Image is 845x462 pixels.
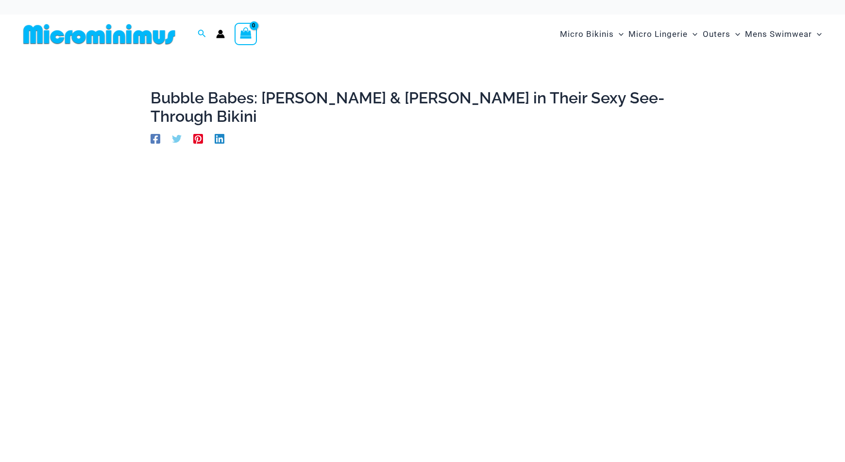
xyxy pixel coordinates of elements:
[688,22,697,47] span: Menu Toggle
[235,23,257,45] a: View Shopping Cart, empty
[628,22,688,47] span: Micro Lingerie
[151,89,694,126] h1: Bubble Babes: [PERSON_NAME] & [PERSON_NAME] in Their Sexy See-Through Bikini
[700,19,743,49] a: OutersMenu ToggleMenu Toggle
[216,30,225,38] a: Account icon link
[172,132,182,143] a: Twitter
[215,132,224,143] a: Linkedin
[560,22,614,47] span: Micro Bikinis
[745,22,812,47] span: Mens Swimwear
[626,19,700,49] a: Micro LingerieMenu ToggleMenu Toggle
[730,22,740,47] span: Menu Toggle
[558,19,626,49] a: Micro BikinisMenu ToggleMenu Toggle
[743,19,824,49] a: Mens SwimwearMenu ToggleMenu Toggle
[703,22,730,47] span: Outers
[614,22,624,47] span: Menu Toggle
[812,22,822,47] span: Menu Toggle
[193,132,203,143] a: Pinterest
[198,28,206,40] a: Search icon link
[19,23,179,45] img: MM SHOP LOGO FLAT
[151,132,160,143] a: Facebook
[556,18,826,50] nav: Site Navigation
